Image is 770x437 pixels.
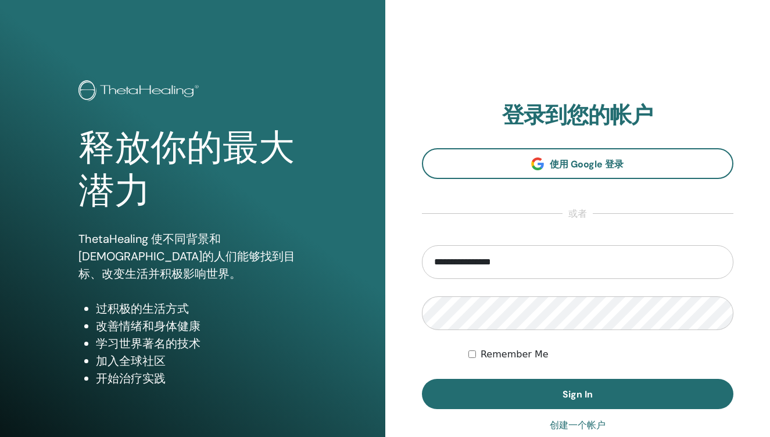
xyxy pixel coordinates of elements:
li: 改善情绪和身体健康 [96,317,306,335]
li: 加入全球社区 [96,352,306,370]
span: 或者 [563,207,593,221]
div: Keep me authenticated indefinitely or until I manually logout [468,348,733,361]
label: Remember Me [481,348,549,361]
h1: 释放你的最大潜力 [78,127,306,213]
li: 过积极的生活方式 [96,300,306,317]
h2: 登录到您的帐户 [422,102,734,129]
a: 创建一个帐户 [550,418,606,432]
p: ThetaHealing 使不同背景和[DEMOGRAPHIC_DATA]的人们能够找到目标、改变生活并积极影响世界。 [78,230,306,282]
li: 开始治疗实践 [96,370,306,387]
span: 使用 Google 登录 [550,158,624,170]
a: 使用 Google 登录 [422,148,734,179]
button: Sign In [422,379,734,409]
span: Sign In [563,388,593,400]
li: 学习世界著名的技术 [96,335,306,352]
